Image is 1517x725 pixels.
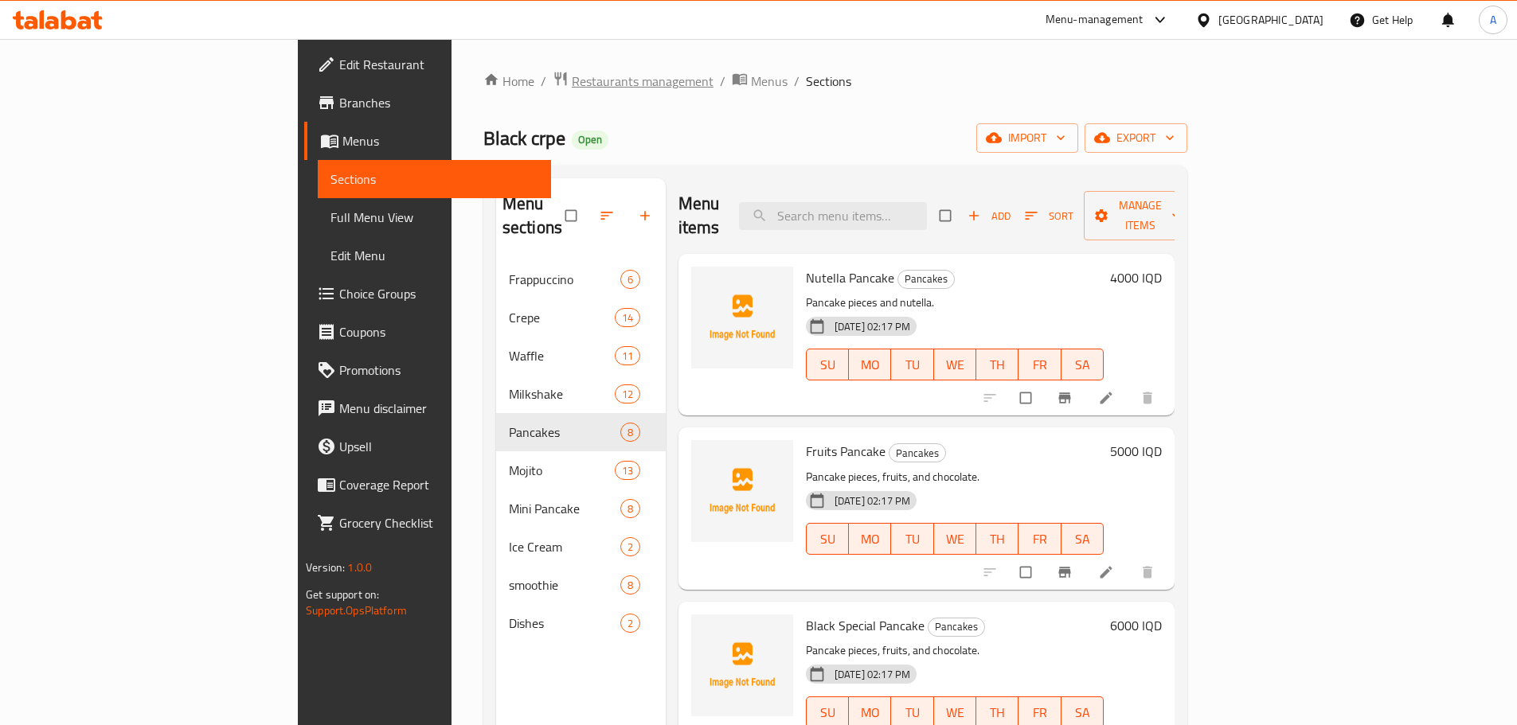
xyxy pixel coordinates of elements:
img: Black Special Pancake [691,614,793,716]
span: SA [1068,353,1097,376]
a: Branches [304,84,551,122]
span: Add item [964,204,1015,228]
span: 8 [621,578,639,593]
button: WE [934,523,976,555]
span: Get support on: [306,584,379,605]
span: WE [940,353,970,376]
span: MO [855,528,885,551]
a: Edit Restaurant [304,45,551,84]
span: SU [813,528,843,551]
span: FR [1025,701,1054,724]
p: Pancake pieces, fruits, and chocolate. [806,641,1104,661]
span: TU [897,353,927,376]
span: Ice Cream [509,537,620,556]
span: Coverage Report [339,475,538,494]
div: Crepe14 [496,298,666,337]
div: items [620,537,640,556]
a: Coverage Report [304,466,551,504]
span: [DATE] 02:17 PM [828,493,917,509]
div: items [620,575,640,594]
div: items [615,346,640,365]
a: Restaurants management [553,71,714,92]
button: WE [934,349,976,380]
span: Choice Groups [339,284,538,303]
span: Mojito [509,461,615,480]
div: smoothie8 [496,566,666,604]
span: Open [572,133,608,146]
span: Menu disclaimer [339,399,538,418]
span: Sections [806,72,851,91]
span: TU [897,701,927,724]
span: Manage items [1097,196,1184,236]
h6: 6000 IQD [1110,614,1162,637]
a: Grocery Checklist [304,504,551,542]
li: / [794,72,800,91]
span: 1.0.0 [347,557,372,578]
button: FR [1019,349,1061,380]
div: items [615,461,640,480]
span: Select section [930,201,964,231]
span: 2 [621,540,639,555]
span: TH [983,528,1012,551]
div: Pancakes [897,270,955,289]
span: Pancakes [898,270,954,288]
div: Dishes2 [496,604,666,642]
span: Full Menu View [330,208,538,227]
button: SA [1062,349,1104,380]
button: Branch-specific-item [1047,380,1085,415]
span: A [1490,11,1496,29]
span: FR [1025,528,1054,551]
span: Pancakes [889,444,945,462]
div: items [615,384,640,403]
button: Manage items [1084,191,1197,240]
a: Edit menu item [1098,390,1117,406]
span: WE [940,701,970,724]
div: Pancakes [889,443,946,462]
nav: breadcrumb [483,71,1187,92]
button: import [976,123,1078,153]
div: Waffle11 [496,337,666,375]
div: Pancakes8 [496,413,666,451]
button: Add [964,204,1015,228]
img: Nutella Pancake [691,267,793,368]
a: Edit Menu [318,236,551,275]
span: Sort items [1015,204,1084,228]
span: Select to update [1011,383,1044,413]
span: Pancakes [929,618,984,636]
span: 14 [616,310,639,325]
div: Mini Pancake [509,499,620,518]
span: 13 [616,463,639,478]
span: SA [1068,528,1097,551]
div: items [620,270,640,289]
div: Frappuccino6 [496,260,666,298]
span: Milkshake [509,384,615,403]
button: Sort [1021,204,1077,228]
div: Menu-management [1046,10,1144,29]
span: 2 [621,616,639,631]
div: Frappuccino [509,270,620,289]
h6: 5000 IQD [1110,440,1162,462]
button: Branch-specific-item [1047,555,1085,590]
button: TH [976,349,1019,380]
div: Pancakes [509,423,620,442]
span: Grocery Checklist [339,513,538,532]
span: WE [940,528,970,551]
a: Full Menu View [318,198,551,236]
button: MO [849,523,891,555]
span: Dishes [509,614,620,633]
span: smoothie [509,575,620,594]
span: Edit Menu [330,246,538,265]
span: 8 [621,501,639,516]
span: SA [1068,701,1097,724]
button: Add section [628,198,666,233]
span: import [989,128,1065,148]
span: Select to update [1011,557,1044,587]
button: export [1085,123,1187,153]
span: Waffle [509,346,615,365]
div: Mojito13 [496,451,666,489]
button: SU [806,523,849,555]
button: delete [1130,380,1168,415]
